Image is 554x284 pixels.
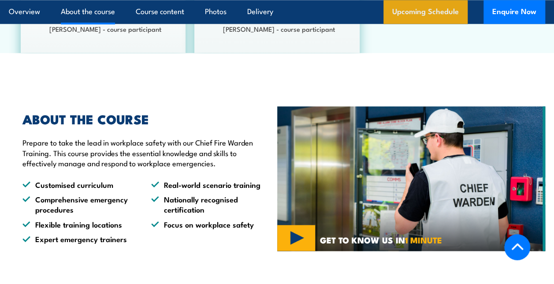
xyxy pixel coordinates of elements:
img: Chief Fire Warden Training [277,106,546,251]
p: Prepare to take the lead in workplace safety with our Chief Fire Warden Training. This course pro... [22,137,264,168]
li: Real-world scenario training [151,179,264,190]
span: GET TO KNOW US IN [320,236,442,244]
strong: [PERSON_NAME] - course participant [49,24,161,34]
li: Customised curriculum [22,179,135,190]
li: Nationally recognised certification [151,194,264,215]
strong: 1 MINUTE [405,233,442,246]
li: Flexible training locations [22,219,135,229]
li: Comprehensive emergency procedures [22,194,135,215]
strong: [PERSON_NAME] - course participant [223,24,335,34]
li: Expert emergency trainers [22,234,135,244]
h2: ABOUT THE COURSE [22,113,264,124]
li: Focus on workplace safety [151,219,264,229]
